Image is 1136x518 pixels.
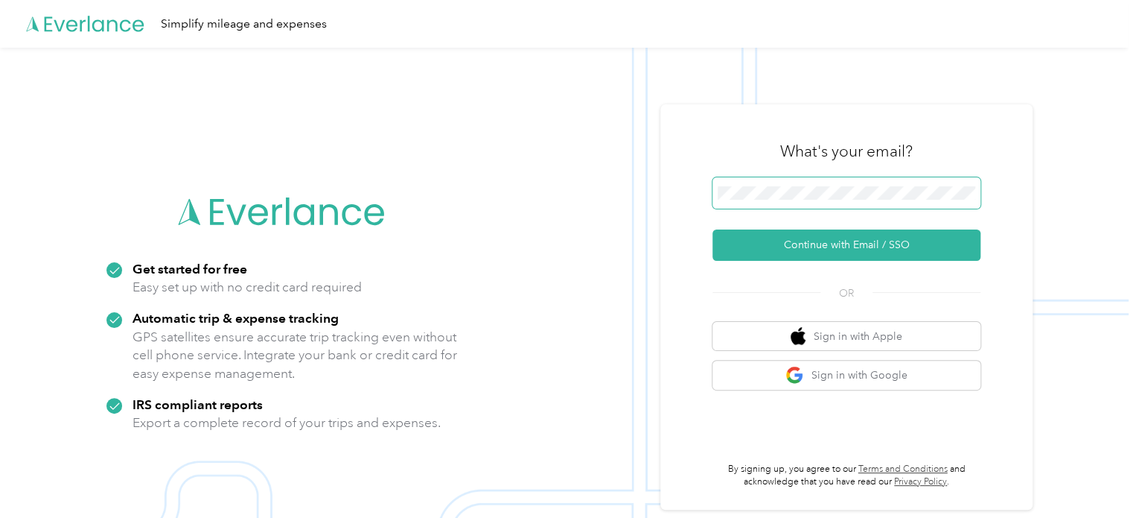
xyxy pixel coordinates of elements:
[161,15,327,34] div: Simplify mileage and expenses
[712,463,980,489] p: By signing up, you agree to our and acknowledge that you have read our .
[785,366,804,385] img: google logo
[133,261,247,277] strong: Get started for free
[820,285,872,301] span: OR
[133,397,263,412] strong: IRS compliant reports
[133,328,458,383] p: GPS satellites ensure accurate trip tracking even without cell phone service. Integrate your bank...
[858,464,948,475] a: Terms and Conditions
[780,141,913,162] h3: What's your email?
[133,310,339,326] strong: Automatic trip & expense tracking
[133,414,441,432] p: Export a complete record of your trips and expenses.
[791,327,805,346] img: apple logo
[712,230,980,261] button: Continue with Email / SSO
[712,361,980,390] button: google logoSign in with Google
[133,278,362,297] p: Easy set up with no credit card required
[712,322,980,351] button: apple logoSign in with Apple
[894,476,947,487] a: Privacy Policy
